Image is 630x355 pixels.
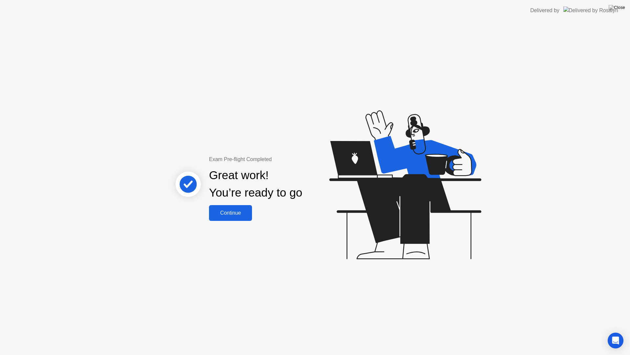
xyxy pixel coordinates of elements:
div: Great work! You’re ready to go [209,167,302,201]
div: Delivered by [530,7,559,14]
div: Continue [211,210,250,216]
img: Close [609,5,625,10]
img: Delivered by Rosalyn [563,7,618,14]
div: Open Intercom Messenger [608,333,623,348]
button: Continue [209,205,252,221]
div: Exam Pre-flight Completed [209,155,345,163]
